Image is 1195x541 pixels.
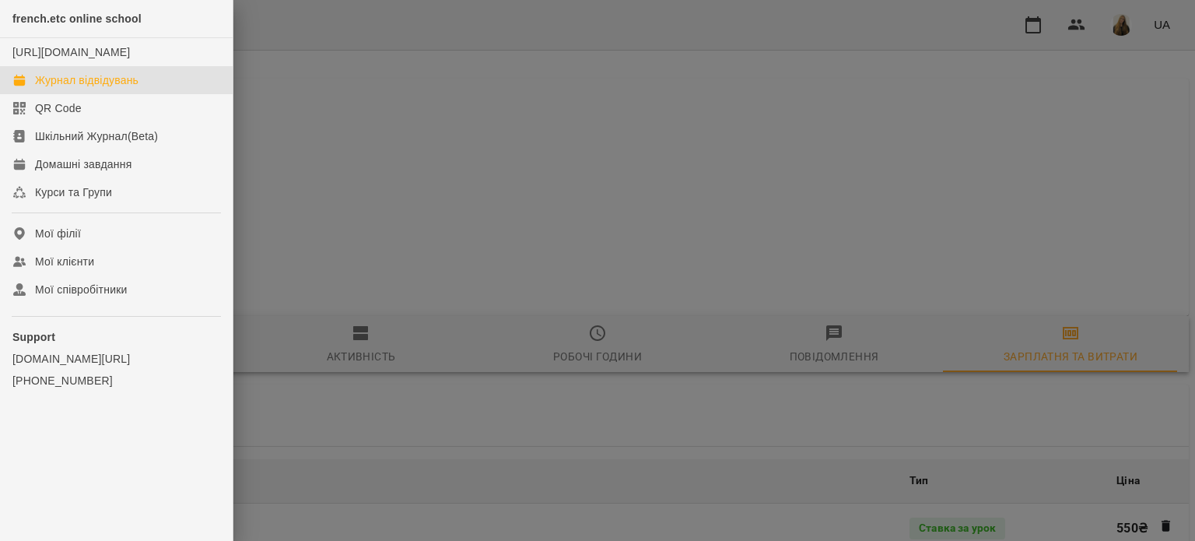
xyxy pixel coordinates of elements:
[35,282,128,297] div: Мої співробітники
[35,184,112,200] div: Курси та Групи
[35,100,82,116] div: QR Code
[12,329,220,345] p: Support
[12,373,220,388] a: [PHONE_NUMBER]
[35,128,158,144] div: Шкільний Журнал(Beta)
[12,46,130,58] a: [URL][DOMAIN_NAME]
[35,156,131,172] div: Домашні завдання
[35,254,94,269] div: Мої клієнти
[35,72,138,88] div: Журнал відвідувань
[35,226,81,241] div: Мої філії
[12,12,142,25] span: french.etc online school
[12,351,220,367] a: [DOMAIN_NAME][URL]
